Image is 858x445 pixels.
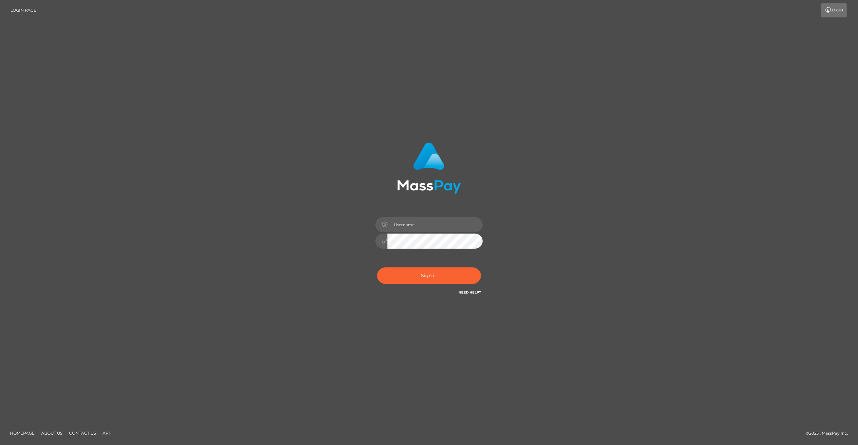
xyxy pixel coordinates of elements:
a: Login [821,3,847,17]
a: Contact Us [66,428,99,438]
button: Sign in [377,267,481,284]
div: © 2025 , MassPay Inc. [806,430,853,437]
a: Homepage [7,428,37,438]
a: Need Help? [458,290,481,295]
a: Login Page [10,3,36,17]
a: API [100,428,113,438]
img: MassPay Login [397,142,461,194]
a: About Us [39,428,65,438]
input: Username... [387,217,483,232]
